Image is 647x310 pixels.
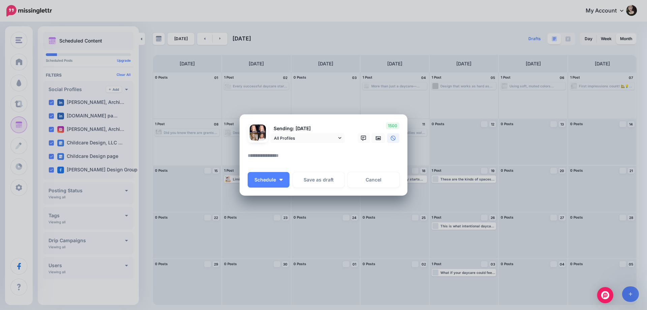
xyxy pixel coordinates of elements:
img: 405530429_330392223058702_7599732348348111188_n-bsa142292.jpg [250,133,258,141]
button: Save as draft [293,172,344,188]
img: 1557244110365-82271.png [250,124,258,133]
a: All Profiles [271,133,345,143]
span: Schedule [254,177,276,182]
img: arrow-down-white.png [279,179,283,181]
p: Sending: [DATE] [271,125,345,133]
img: ACg8ocIlCG6dA0v2ciFHIjlwobABclKltGAGlCuJQJYiSLnFdS_-Nb_2s96-c-82275.png [258,133,266,141]
img: 1557244110365-82271.png [258,124,266,133]
a: Cancel [348,172,399,188]
span: 1500 [386,122,399,129]
span: All Profiles [274,135,337,142]
button: Schedule [248,172,289,188]
div: Open Intercom Messenger [597,287,613,303]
